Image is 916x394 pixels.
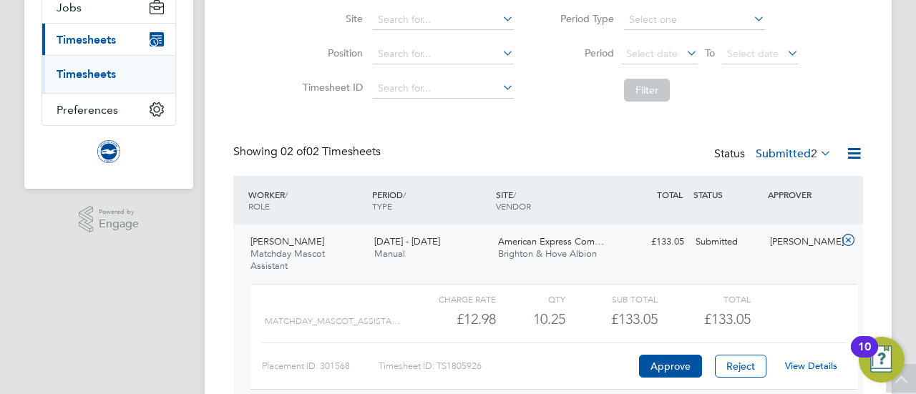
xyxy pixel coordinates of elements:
div: 10 [858,347,871,365]
label: Site [298,12,363,25]
div: Total [658,290,750,307]
div: Timesheet ID: TS1805926 [379,355,635,378]
span: / [285,189,288,200]
div: [PERSON_NAME] [764,230,839,254]
div: Timesheets [42,55,175,93]
div: Placement ID: 301568 [262,355,379,378]
div: PERIOD [369,182,492,219]
div: £133.05 [615,230,690,254]
span: MATCHDAY_MASCOT_ASSISTA… [265,316,400,326]
span: American Express Com… [498,235,604,247]
button: Reject [715,355,766,378]
span: Select date [727,47,779,60]
span: Brighton & Hove Albion [498,247,597,260]
div: £133.05 [565,307,658,331]
div: Showing [233,144,384,159]
a: Timesheets [57,67,116,81]
span: To [701,44,719,62]
input: Search for... [373,10,514,30]
span: Matchday Mascot Assistant [250,247,325,272]
input: Search for... [373,44,514,64]
span: ROLE [248,200,270,212]
button: Timesheets [42,24,175,55]
span: Jobs [57,1,82,14]
div: APPROVER [764,182,839,207]
span: TOTAL [657,189,683,200]
img: brightonandhovealbion-logo-retina.png [97,140,120,163]
span: Powered by [99,206,139,218]
div: Sub Total [565,290,658,307]
span: Manual [374,247,405,260]
button: Preferences [42,94,175,125]
div: £12.98 [404,307,496,331]
button: Open Resource Center, 10 new notifications [859,337,905,383]
div: Charge rate [404,290,496,307]
span: 02 Timesheets [281,144,381,159]
span: 02 of [281,144,306,159]
div: WORKER [245,182,369,219]
span: Timesheets [57,33,116,46]
label: Period Type [550,12,614,25]
label: Submitted [756,147,832,161]
span: £133.05 [704,310,751,327]
div: STATUS [690,182,764,207]
input: Select one [624,10,765,30]
a: View Details [785,360,837,372]
span: Select date [626,47,678,60]
span: TYPE [372,200,392,212]
button: Approve [639,355,702,378]
button: Filter [624,79,670,102]
span: 2 [811,147,817,161]
span: / [513,189,516,200]
span: Preferences [57,103,118,117]
label: Position [298,46,363,59]
a: Powered byEngage [79,206,140,233]
span: [PERSON_NAME] [250,235,324,247]
input: Search for... [373,79,514,99]
span: / [403,189,406,200]
div: SITE [492,182,616,219]
div: QTY [496,290,565,307]
span: [DATE] - [DATE] [374,235,440,247]
label: Period [550,46,614,59]
span: VENDOR [496,200,531,212]
a: Go to home page [42,140,176,163]
label: Timesheet ID [298,81,363,94]
div: Submitted [690,230,764,254]
div: Status [714,144,834,164]
span: Engage [99,218,139,230]
div: 10.25 [496,307,565,331]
